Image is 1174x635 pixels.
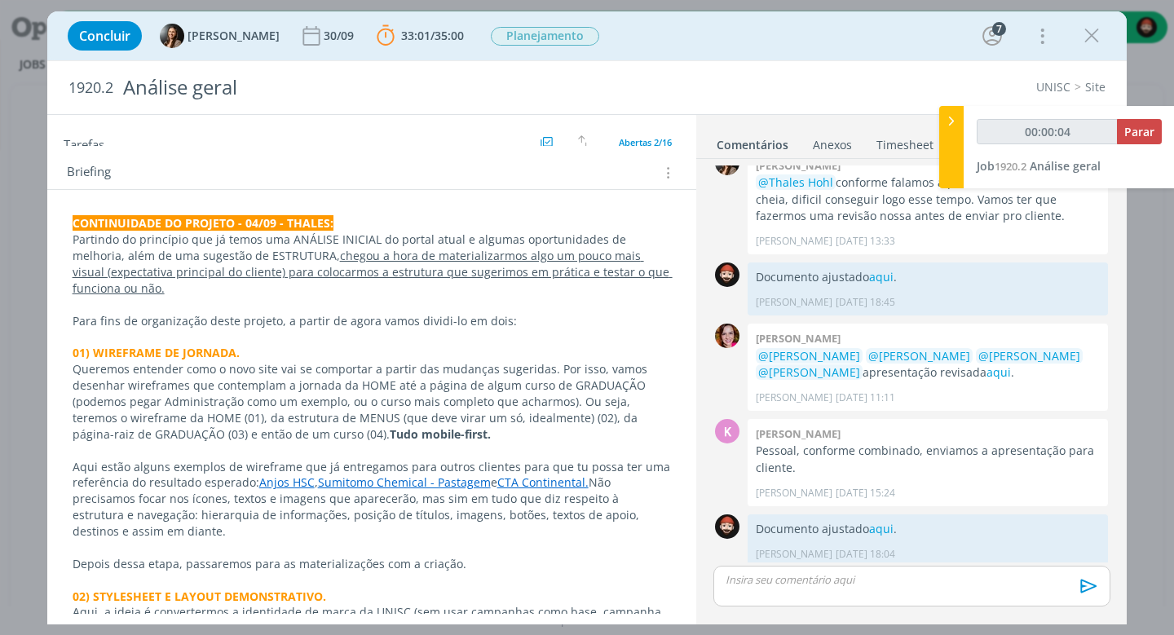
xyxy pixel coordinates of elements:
[756,547,832,562] p: [PERSON_NAME]
[67,162,111,183] span: Briefing
[1030,158,1101,174] span: Análise geral
[876,130,934,153] a: Timesheet
[64,133,104,152] span: Tarefas
[992,22,1006,36] div: 7
[1036,79,1070,95] a: UNISC
[756,174,1100,224] p: conforme falamos a pauta da Bruna está bem cheia, dificil conseguir logo esse tempo. Vamos ter qu...
[716,130,789,153] a: Comentários
[68,21,142,51] button: Concluir
[73,361,672,442] p: Queremos entender como o novo site vai se comportar a partir das mudanças sugeridas. Por isso, va...
[160,24,280,48] button: B[PERSON_NAME]
[259,474,315,490] a: Anjos HSC
[869,269,894,284] a: aqui
[47,11,1128,624] div: dialog
[435,28,464,43] span: 35:00
[995,159,1026,174] span: 1920.2
[117,68,667,108] div: Análise geral
[868,348,970,364] span: @[PERSON_NAME]
[73,313,672,329] p: Para fins de organização deste projeto, a partir de agora vamos dividi-lo em dois:
[79,29,130,42] span: Concluir
[756,521,1100,537] p: Documento ajustado .
[490,26,600,46] button: Planejamento
[836,547,895,562] span: [DATE] 18:04
[619,136,672,148] span: Abertas 2/16
[68,79,113,97] span: 1920.2
[73,215,333,231] strong: CONTINUIDADE DO PROJETO - 04/09 - THALES:
[715,419,739,443] div: K
[979,23,1005,49] button: 7
[978,348,1080,364] span: @[PERSON_NAME]
[318,474,491,490] a: Sumitomo Chemical - Pastagem
[836,295,895,310] span: [DATE] 18:45
[758,364,860,380] span: @[PERSON_NAME]
[373,23,468,49] button: 33:01/35:00
[756,234,832,249] p: [PERSON_NAME]
[756,443,1100,476] p: Pessoal, conforme combinado, enviamos a apresentação para cliente.
[73,232,672,297] p: Partindo do princípio que já temos uma ANÁLISE INICIAL do portal atual e algumas oportunidades de...
[1124,124,1154,139] span: Parar
[756,295,832,310] p: [PERSON_NAME]
[977,158,1101,174] a: Job1920.2Análise geral
[578,135,589,150] img: arrow-down-up.svg
[756,426,841,441] b: [PERSON_NAME]
[758,174,833,190] span: @Thales Hohl
[73,556,672,572] p: Depois dessa etapa, passaremos para as materializações com a criação.
[756,331,841,346] b: [PERSON_NAME]
[1085,79,1106,95] a: Site
[756,269,1100,285] p: Documento ajustado .
[401,28,430,43] span: 33:01
[188,30,280,42] span: [PERSON_NAME]
[715,514,739,539] img: W
[390,426,491,442] strong: Tudo mobile-first.
[869,521,894,536] a: aqui
[430,28,435,43] span: /
[491,27,599,46] span: Planejamento
[715,262,739,287] img: W
[756,390,832,405] p: [PERSON_NAME]
[836,234,895,249] span: [DATE] 13:33
[836,390,895,405] span: [DATE] 11:11
[73,345,240,360] strong: 01) WIREFRAME DE JORNADA.
[813,137,852,153] div: Anexos
[756,158,841,173] b: [PERSON_NAME]
[756,348,1100,381] p: apresentação revisada .
[758,348,860,364] span: @[PERSON_NAME]
[756,486,832,501] p: [PERSON_NAME]
[73,589,326,604] strong: 02) STYLESHEET E LAYOUT DEMONSTRATIVO.
[324,30,357,42] div: 30/09
[73,459,672,540] p: Aqui estão alguns exemplos de wireframe que já entregamos para outros clientes para que tu possa ...
[1117,119,1162,144] button: Parar
[497,474,589,490] a: CTA Continental.
[715,324,739,348] img: B
[73,248,673,296] u: chegou a hora de materializarmos algo um pouco mais visual (expectativa principal do cliente) par...
[160,24,184,48] img: B
[986,364,1011,380] a: aqui
[836,486,895,501] span: [DATE] 15:24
